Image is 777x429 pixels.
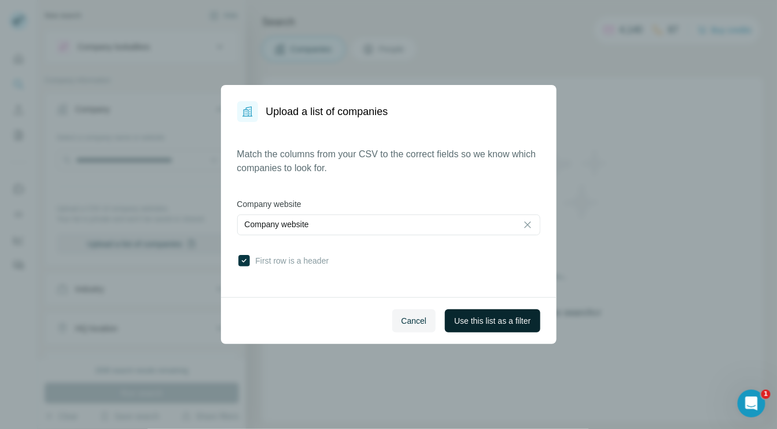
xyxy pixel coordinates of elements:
p: Company website [245,219,309,230]
span: First row is a header [251,255,329,267]
span: Use this list as a filter [454,315,531,327]
h1: Upload a list of companies [266,103,388,120]
p: Match the columns from your CSV to the correct fields so we know which companies to look for. [237,147,540,175]
button: Use this list as a filter [445,309,540,332]
button: Cancel [392,309,436,332]
label: Company website [237,198,540,210]
span: Cancel [402,315,427,327]
iframe: Intercom live chat [738,390,765,417]
span: 1 [761,390,771,399]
